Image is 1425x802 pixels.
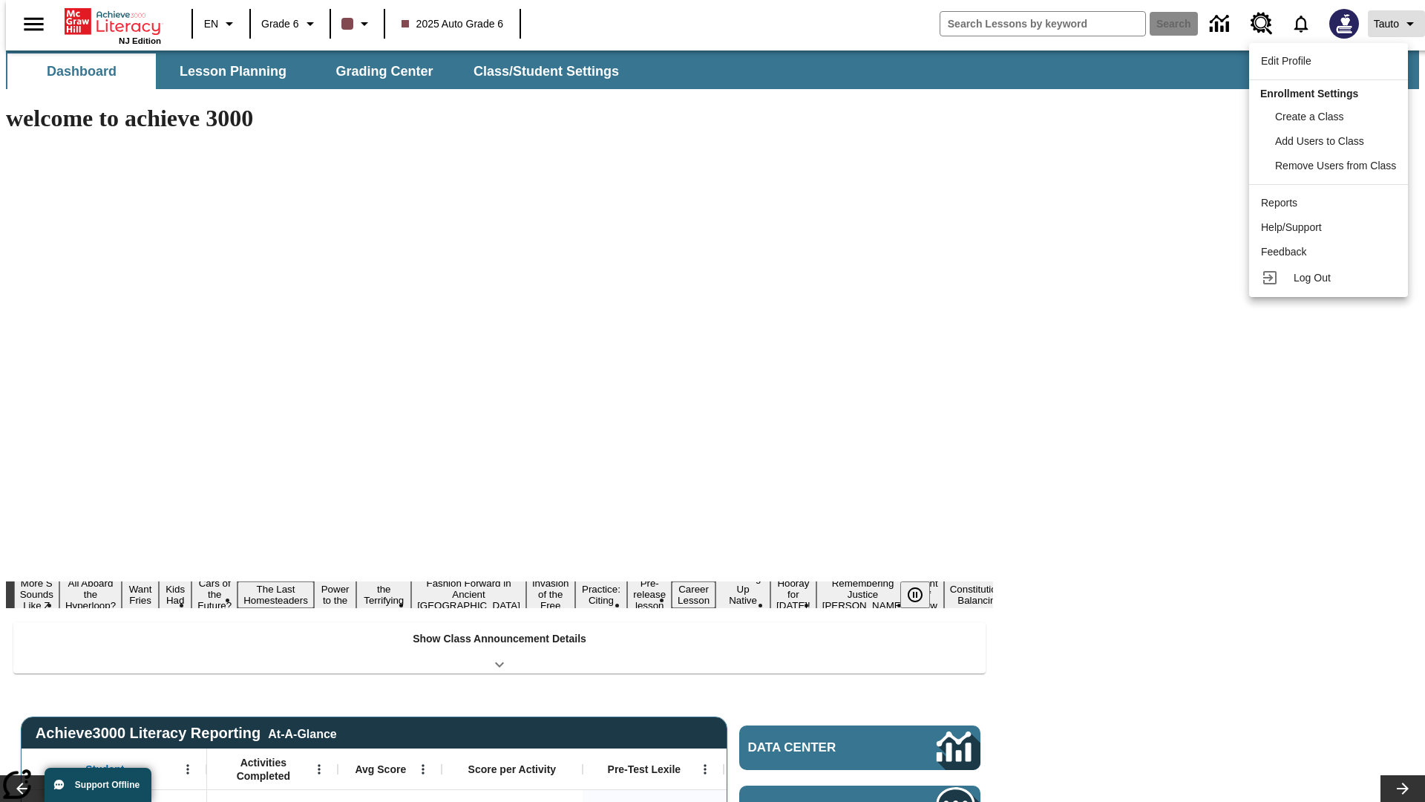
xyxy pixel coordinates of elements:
span: Log Out [1294,272,1331,284]
span: Create a Class [1275,111,1344,123]
span: Remove Users from Class [1275,160,1396,172]
span: Reports [1261,197,1297,209]
span: Edit Profile [1261,55,1311,67]
span: Help/Support [1261,221,1322,233]
span: Enrollment Settings [1260,88,1358,100]
span: Feedback [1261,246,1306,258]
span: Add Users to Class [1275,135,1364,147]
